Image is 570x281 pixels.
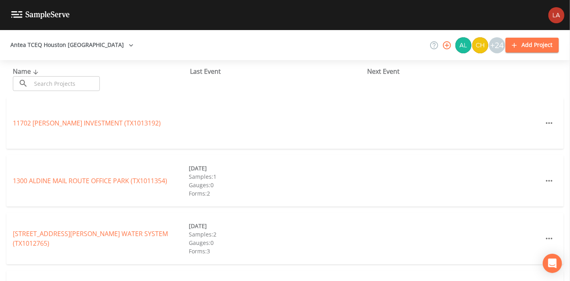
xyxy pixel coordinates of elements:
button: Antea TCEQ Houston [GEOGRAPHIC_DATA] [7,38,137,53]
div: +24 [489,37,505,53]
div: Forms: 2 [189,189,365,198]
div: Samples: 2 [189,230,365,239]
input: Search Projects [31,76,100,91]
div: Alaina Hahn [455,37,472,53]
div: Gauges: 0 [189,239,365,247]
div: Forms: 3 [189,247,365,255]
div: Last Event [190,67,367,76]
a: [STREET_ADDRESS][PERSON_NAME] WATER SYSTEM (TX1012765) [13,229,168,248]
div: Open Intercom Messenger [543,254,562,273]
div: Gauges: 0 [189,181,365,189]
button: Add Project [505,38,559,53]
img: c74b8b8b1c7a9d34f67c5e0ca157ed15 [472,37,488,53]
a: 1300 ALDINE MAIL ROUTE OFFICE PARK (TX1011354) [13,176,167,185]
img: cf6e799eed601856facf0d2563d1856d [548,7,564,23]
div: [DATE] [189,164,365,172]
img: 30a13df2a12044f58df5f6b7fda61338 [455,37,471,53]
img: logo [11,11,70,19]
a: 11702 [PERSON_NAME] INVESTMENT (TX1013192) [13,119,161,127]
div: Charles Medina [472,37,489,53]
span: Name [13,67,40,76]
div: Samples: 1 [189,172,365,181]
div: Next Event [367,67,544,76]
div: [DATE] [189,222,365,230]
